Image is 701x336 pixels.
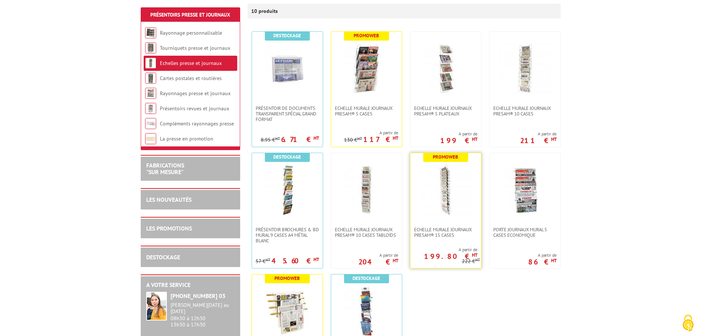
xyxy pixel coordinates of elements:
span: Présentoir Brochures & BD mural 9 cases A4 métal blanc [256,227,319,243]
img: Echelle murale journaux Presam® 15 cases [420,164,472,216]
span: Echelle murale journaux Presam® 5 plateaux [414,105,477,117]
a: Echelle murale journaux Presam® 15 cases [410,227,481,238]
a: Rayonnage personnalisable [160,30,222,36]
img: Echelle murale journaux Presam® 10 cases tabloïds [341,164,392,216]
a: Tourniquets presse et journaux [160,45,230,51]
p: 45.60 € [271,259,319,263]
a: La presse en promotion [160,135,213,142]
a: PRÉSENTOIR DE DOCUMENTS TRANSPARENT SPÉCIAL GRAND FORMAT [252,105,323,122]
span: A partir de [520,131,557,137]
p: 10 produits [251,4,279,18]
b: Destockage [273,32,301,39]
sup: HT [266,257,270,262]
b: Promoweb [274,275,300,281]
a: Présentoirs Presse et Journaux [150,11,230,18]
sup: HT [275,136,280,141]
sup: HT [393,135,398,141]
div: 08h30 à 12h30 13h30 à 17h30 [171,302,235,328]
img: widget-service.jpg [146,292,167,321]
p: 130 € [344,137,362,143]
sup: HT [313,135,319,141]
a: Rayonnages presse et journaux [160,90,231,97]
sup: HT [357,136,362,141]
img: Echelle murale journaux Presam® 10 cases [499,43,551,94]
button: Cookies (fenêtre modale) [675,311,701,336]
p: 222 € [462,259,480,264]
b: Destockage [353,275,380,281]
p: 86 € [528,260,557,264]
img: Présentoir Brochures & BD mural 9 cases A4 métal blanc [262,164,313,216]
a: FABRICATIONS"Sur Mesure" [146,162,184,176]
span: Porte Journaux Mural 5 cases Economique [493,227,557,238]
span: Echelle murale journaux Presam® 10 cases [493,105,557,117]
a: Echelle murale journaux Presam® 5 cases [331,105,402,117]
a: Echelle murale journaux Presam® 10 cases [490,105,560,117]
img: Présentoirs revues et journaux [145,103,156,114]
p: 211 € [520,138,557,143]
b: Promoweb [354,32,379,39]
sup: HT [475,257,480,262]
span: A partir de [358,252,398,258]
h2: A votre service [146,282,235,288]
span: A partir de [528,252,557,258]
sup: HT [551,257,557,264]
sup: HT [472,252,477,258]
p: 57 € [256,259,270,264]
img: Tourniquets presse et journaux [145,42,156,53]
img: Rayonnage personnalisable [145,27,156,38]
a: Echelles presse et journaux [160,60,222,66]
b: Promoweb [433,154,458,160]
a: Echelle murale journaux Presam® 10 cases tabloïds [331,227,402,238]
img: Echelles presse et journaux [145,58,156,69]
p: 204 € [358,260,398,264]
div: [PERSON_NAME][DATE] au [DATE] [171,302,235,315]
p: 6.71 € [281,137,319,142]
p: 199 € [440,138,477,143]
img: Cookies (fenêtre modale) [679,314,697,332]
img: PRÉSENTOIR DE DOCUMENTS TRANSPARENT SPÉCIAL GRAND FORMAT [262,43,313,94]
span: A partir de [410,247,477,253]
img: Rayonnages presse et journaux [145,88,156,99]
img: Porte Journaux Mural 5 cases Economique [499,164,551,216]
a: Présentoirs revues et journaux [160,105,229,112]
span: Echelle murale journaux Presam® 15 cases [414,227,477,238]
p: 8.95 € [261,137,280,143]
span: A partir de [440,131,477,137]
a: Echelle murale journaux Presam® 5 plateaux [410,105,481,117]
img: Cartes postales et routières [145,73,156,84]
p: 117 € [363,137,398,142]
a: DESTOCKAGE [146,253,180,261]
p: 199.80 € [424,254,477,259]
img: Compléments rayonnages presse [145,118,156,129]
span: PRÉSENTOIR DE DOCUMENTS TRANSPARENT SPÉCIAL GRAND FORMAT [256,105,319,122]
a: Présentoir Brochures & BD mural 9 cases A4 métal blanc [252,227,323,243]
sup: HT [472,136,477,142]
sup: HT [551,136,557,142]
img: La presse en promotion [145,133,156,144]
sup: HT [313,256,319,263]
span: A partir de [344,130,398,136]
img: Echelle murale journaux Presam® 5 cases [341,43,392,94]
a: Compléments rayonnages presse [160,120,234,127]
img: Echelle murale journaux Presam® 5 plateaux [420,43,472,94]
sup: HT [393,257,398,264]
strong: [PHONE_NUMBER] 03 [171,292,225,299]
b: Destockage [273,154,301,160]
span: Echelle murale journaux Presam® 10 cases tabloïds [335,227,398,238]
span: Echelle murale journaux Presam® 5 cases [335,105,398,117]
a: LES PROMOTIONS [146,225,192,232]
a: Cartes postales et routières [160,75,222,82]
a: LES NOUVEAUTÉS [146,196,192,203]
a: Porte Journaux Mural 5 cases Economique [490,227,560,238]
